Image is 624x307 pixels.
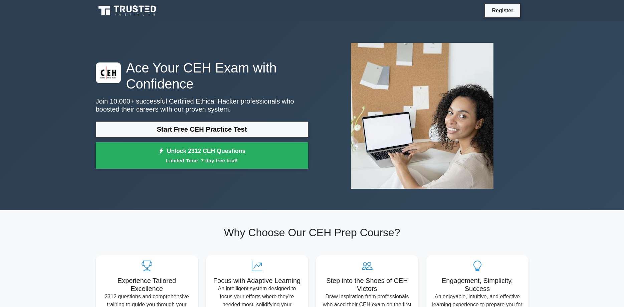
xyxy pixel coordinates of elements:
[96,97,308,113] p: Join 10,000+ successful Certified Ethical Hacker professionals who boosted their careers with our...
[211,277,303,285] h5: Focus with Adaptive Learning
[96,60,308,92] h1: Ace Your CEH Exam with Confidence
[96,226,529,239] h2: Why Choose Our CEH Prep Course?
[104,157,300,164] small: Limited Time: 7-day free trial!
[96,142,308,169] a: Unlock 2312 CEH QuestionsLimited Time: 7-day free trial!
[96,121,308,137] a: Start Free CEH Practice Test
[488,6,517,15] a: Register
[101,277,193,293] h5: Experience Tailored Excellence
[322,277,413,293] h5: Step into the Shoes of CEH Victors
[432,277,523,293] h5: Engagement, Simplicity, Success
